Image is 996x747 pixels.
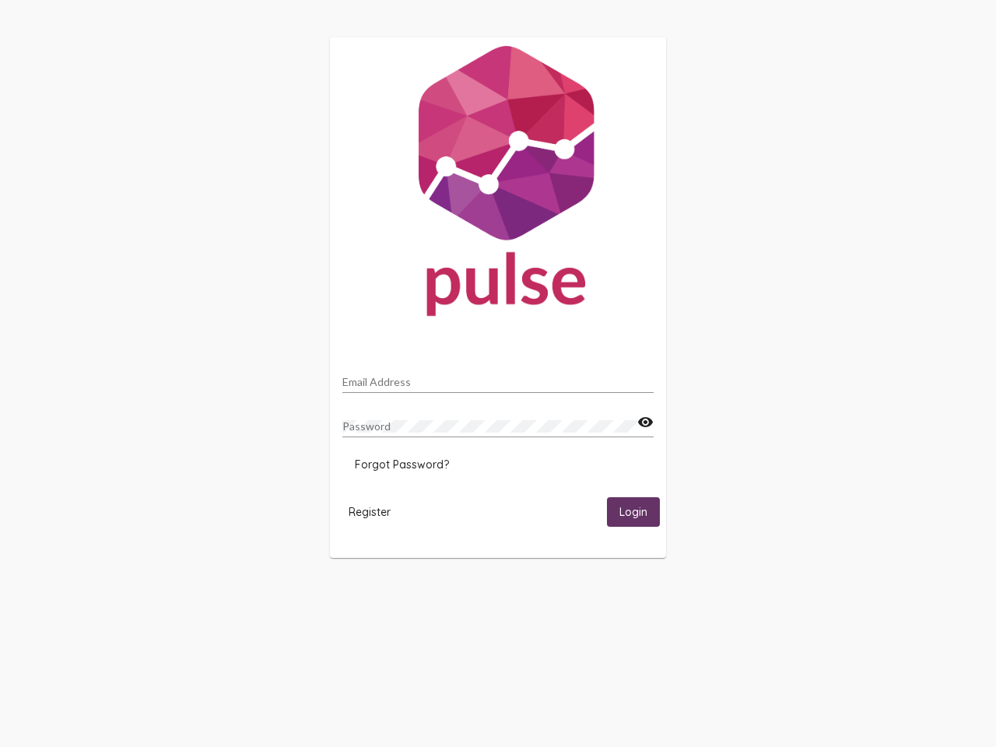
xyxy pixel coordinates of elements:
[619,506,647,520] span: Login
[336,497,403,526] button: Register
[330,37,666,331] img: Pulse For Good Logo
[607,497,660,526] button: Login
[355,458,449,472] span: Forgot Password?
[349,505,391,519] span: Register
[342,451,461,479] button: Forgot Password?
[637,413,654,432] mat-icon: visibility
